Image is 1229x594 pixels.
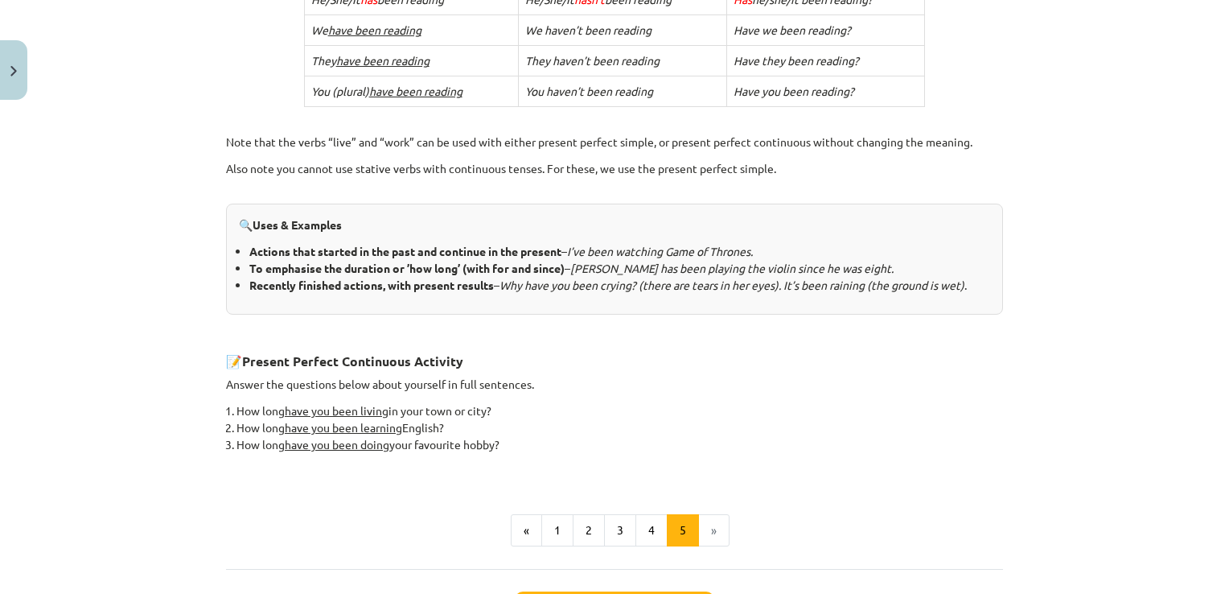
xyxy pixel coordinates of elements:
[226,160,1003,194] p: Also note you cannot use stative verbs with continuous tenses. For these, we use the present perf...
[311,53,430,68] i: They
[328,23,421,37] u: have been reading
[249,243,990,260] li: –
[499,278,964,292] i: Why have you been crying? (there are tears in her eyes). It’s been raining (the ground is wet)
[249,277,990,294] li: – .
[10,66,17,76] img: icon-close-lesson-0947bae3869378f0d4975bcd49f059093ad1ed9edebbc8119c70593378902aed.svg
[604,514,636,547] button: 3
[236,419,1003,436] li: How long English?
[226,341,1003,371] h3: 📝
[667,514,699,547] button: 5
[226,134,1003,151] p: Note that the verbs “live” and “work” can be used with either present perfect simple, or present ...
[285,437,389,452] u: have you been doing
[525,84,653,98] i: You haven’t been reading
[226,376,1003,393] p: Answer the questions below about yourself in full sentences.
[311,23,421,37] i: We
[570,261,894,275] i: [PERSON_NAME] has been playing the violin since he was eight.
[734,23,851,37] i: Have we been reading?
[236,436,1003,453] li: How long your favourite hobby?
[249,261,565,275] b: To emphasise the duration or ’how long’ (with for and since)
[734,53,859,68] i: Have they been reading?
[336,53,430,68] u: have been reading
[249,260,990,277] li: –
[253,217,342,232] strong: Uses & Examples
[239,217,990,233] p: 🔍
[369,84,462,98] u: have been reading
[285,420,402,435] u: have you been learning
[242,353,463,369] strong: Present Perfect Continuous Activity
[511,514,542,547] button: «
[567,244,753,258] i: I’ve been watching Game of Thrones.
[734,84,854,98] i: Have you been reading?
[525,23,651,37] i: We haven’t been reading
[311,84,462,98] i: You (plural)
[249,278,494,292] b: Recently finished actions, with present results
[249,244,561,258] b: Actions that started in the past and continue in the present
[236,402,1003,419] li: How long in your town or city?
[541,514,573,547] button: 1
[635,514,668,547] button: 4
[573,514,605,547] button: 2
[285,403,388,418] u: have you been living
[226,514,1003,547] nav: Page navigation example
[525,53,660,68] i: They haven’t been reading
